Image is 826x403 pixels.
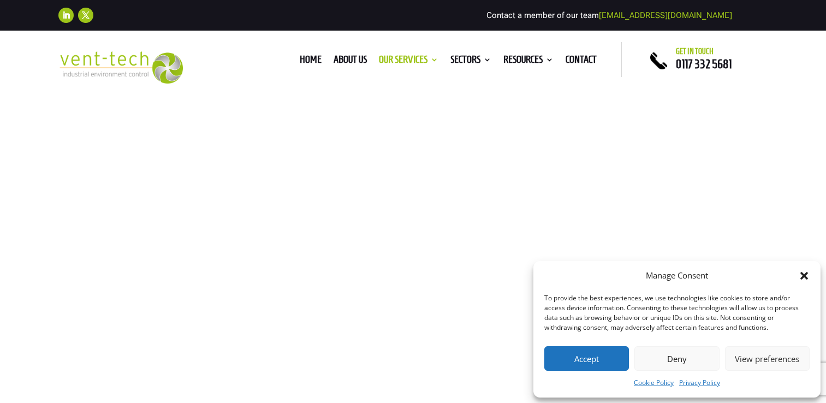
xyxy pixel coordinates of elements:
a: 0117 332 5681 [676,57,732,70]
button: View preferences [725,346,810,371]
button: Deny [634,346,719,371]
span: Contact a member of our team [486,10,732,20]
a: Follow on LinkedIn [58,8,74,23]
a: Sectors [450,56,491,68]
div: Manage Consent [646,269,708,282]
div: Close dialog [799,270,810,281]
a: About us [334,56,367,68]
button: Accept [544,346,629,371]
a: Resources [503,56,554,68]
img: 2023-09-27T08_35_16.549ZVENT-TECH---Clear-background [58,51,183,84]
a: Contact [566,56,597,68]
a: Privacy Policy [679,376,720,389]
span: Get in touch [676,47,714,56]
div: To provide the best experiences, we use technologies like cookies to store and/or access device i... [544,293,809,333]
a: Home [300,56,322,68]
a: Cookie Policy [634,376,674,389]
a: Follow on X [78,8,93,23]
a: [EMAIL_ADDRESS][DOMAIN_NAME] [599,10,732,20]
a: Our Services [379,56,438,68]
